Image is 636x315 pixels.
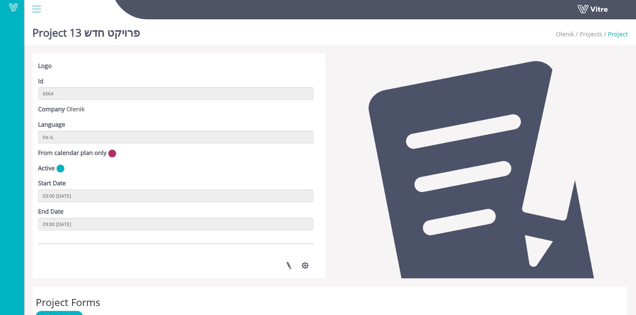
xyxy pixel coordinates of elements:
[32,17,140,45] h1: Project פרויקט חדש 13
[38,179,66,188] label: Start Date
[108,149,116,158] img: no
[602,30,628,39] li: Project
[38,207,63,216] label: End Date
[580,30,602,38] a: Projects
[38,105,65,114] label: Company
[56,164,64,173] img: yes
[556,30,574,38] span: 237
[38,77,43,86] label: Id
[38,149,107,157] label: From calendar plan only
[38,164,55,173] label: Active
[66,105,84,113] span: 237
[36,297,624,308] h2: Project Forms
[38,120,65,129] label: Language
[38,62,52,70] label: Logo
